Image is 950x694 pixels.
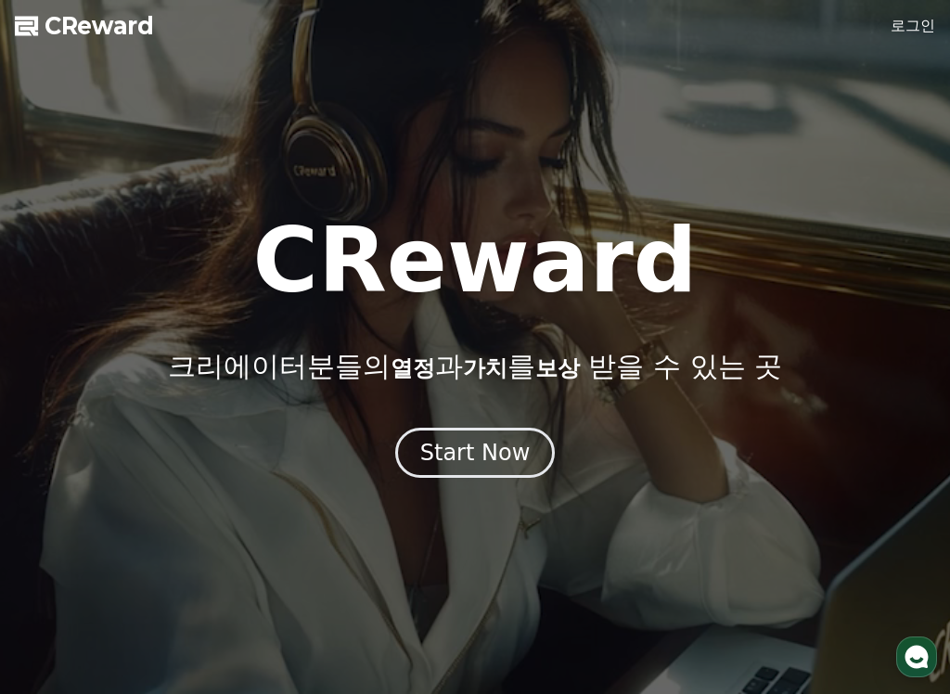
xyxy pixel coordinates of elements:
[420,438,531,468] div: Start Now
[463,355,507,381] span: 가치
[168,350,782,383] p: 크리에이터분들의 과 를 받을 수 있는 곳
[15,11,154,41] a: CReward
[776,670,800,686] span: 설정
[156,670,168,686] span: 홈
[252,216,697,305] h1: CReward
[395,428,556,478] button: Start Now
[395,446,556,464] a: Start Now
[463,671,487,687] span: 대화
[535,355,580,381] span: 보상
[318,642,631,688] a: 대화
[6,642,318,688] a: 홈
[391,355,435,381] span: 열정
[891,15,935,37] a: 로그인
[632,642,944,688] a: 설정
[45,11,154,41] span: CReward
